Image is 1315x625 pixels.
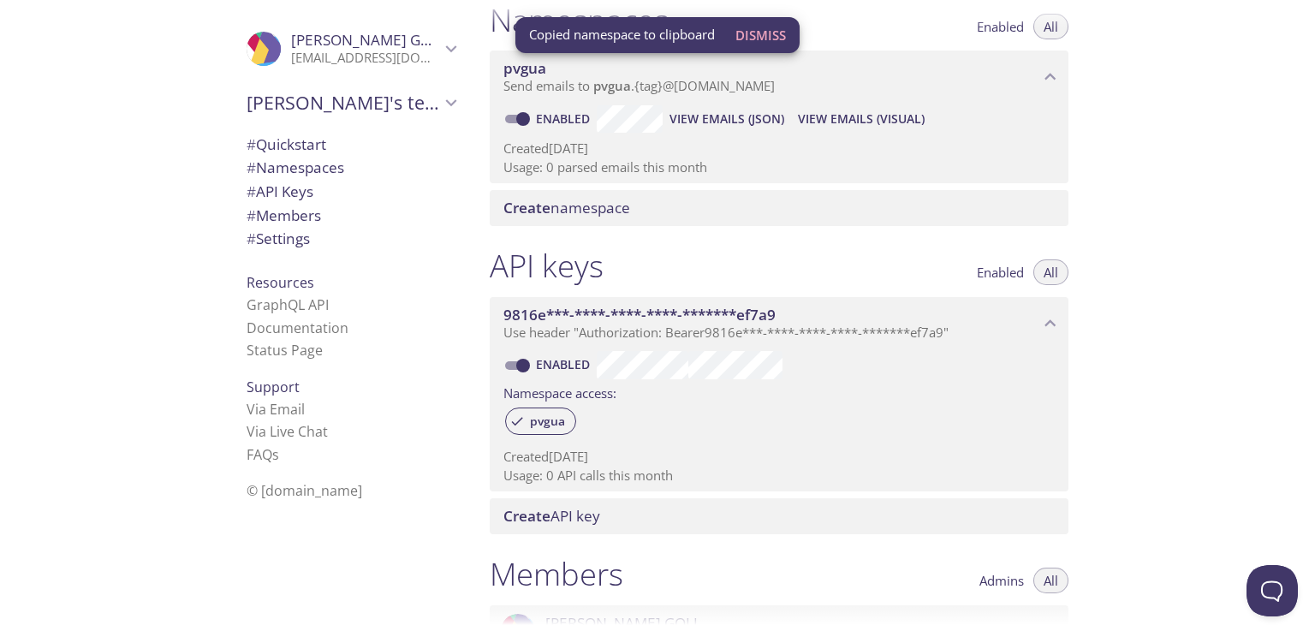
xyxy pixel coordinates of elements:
div: pvgua namespace [490,51,1068,104]
a: Via Live Chat [247,422,328,441]
div: SHIVAPRASAD GOLI [233,21,469,77]
div: Team Settings [233,227,469,251]
a: Enabled [533,110,597,127]
a: GraphQL API [247,295,329,314]
div: SHIVAPRASAD's team [233,80,469,125]
span: Create [503,506,550,526]
span: [PERSON_NAME] GOLI [291,30,443,50]
div: API Keys [233,180,469,204]
span: Support [247,378,300,396]
span: namespace [503,198,630,217]
div: Create namespace [490,190,1068,226]
label: Namespace access: [503,379,616,404]
span: Copied namespace to clipboard [529,26,715,44]
span: Namespaces [247,158,344,177]
button: View Emails (Visual) [791,105,931,133]
span: Create [503,198,550,217]
div: pvgua [505,408,576,435]
span: [PERSON_NAME]'s team [247,91,440,115]
span: API key [503,506,600,526]
span: pvgua [593,77,631,94]
span: # [247,134,256,154]
span: Resources [247,273,314,292]
span: API Keys [247,182,313,201]
span: Members [247,205,321,225]
span: # [247,182,256,201]
span: pvgua [503,58,546,78]
button: Enabled [967,259,1034,285]
button: All [1033,259,1068,285]
p: Created [DATE] [503,140,1055,158]
span: Send emails to . {tag} @[DOMAIN_NAME] [503,77,775,94]
span: Quickstart [247,134,326,154]
iframe: Help Scout Beacon - Open [1247,565,1298,616]
span: # [247,205,256,225]
a: FAQ [247,445,279,464]
span: Settings [247,229,310,248]
div: Quickstart [233,133,469,157]
h1: Members [490,555,623,593]
button: View Emails (JSON) [663,105,791,133]
div: Create API Key [490,498,1068,534]
span: s [272,445,279,464]
div: Members [233,204,469,228]
a: Via Email [247,400,305,419]
div: Namespaces [233,156,469,180]
span: © [DOMAIN_NAME] [247,481,362,500]
span: # [247,229,256,248]
span: View Emails (JSON) [669,109,784,129]
span: pvgua [520,414,575,429]
button: Admins [969,568,1034,593]
h1: API keys [490,247,604,285]
span: Dismiss [735,24,786,46]
p: [EMAIL_ADDRESS][DOMAIN_NAME] [291,50,440,67]
a: Enabled [533,356,597,372]
p: Usage: 0 API calls this month [503,467,1055,485]
a: Status Page [247,341,323,360]
button: All [1033,568,1068,593]
h1: Namespaces [490,1,669,39]
p: Created [DATE] [503,448,1055,466]
button: Dismiss [729,19,793,51]
span: # [247,158,256,177]
p: Usage: 0 parsed emails this month [503,158,1055,176]
span: View Emails (Visual) [798,109,925,129]
a: Documentation [247,318,348,337]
